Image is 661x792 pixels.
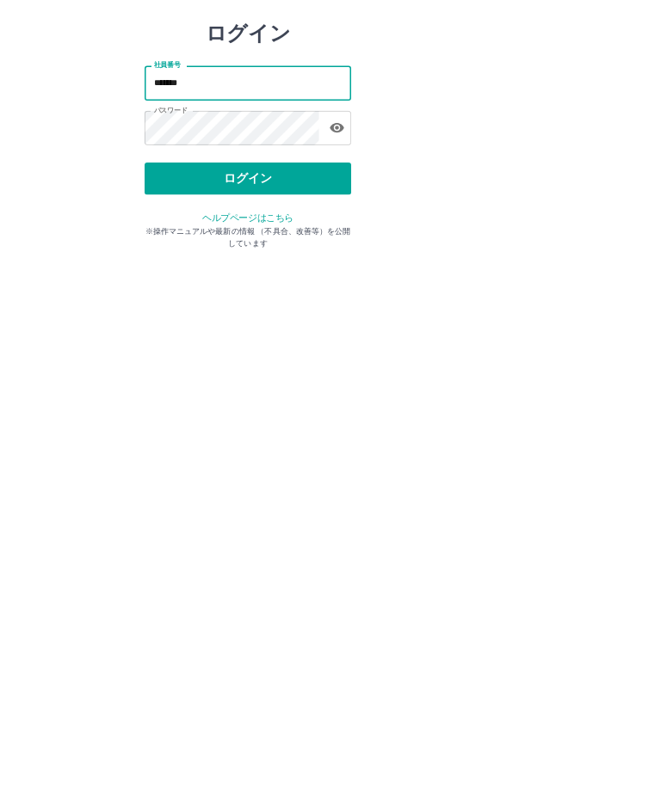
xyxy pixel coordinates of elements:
label: パスワード [205,221,250,234]
p: ※操作マニュアルや最新の情報 （不具合、改善等）を公開しています [193,382,468,413]
h2: ログイン [275,108,387,141]
a: ヘルプページはこちら [269,365,391,378]
label: 社員番号 [205,161,241,174]
button: ログイン [193,298,468,341]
